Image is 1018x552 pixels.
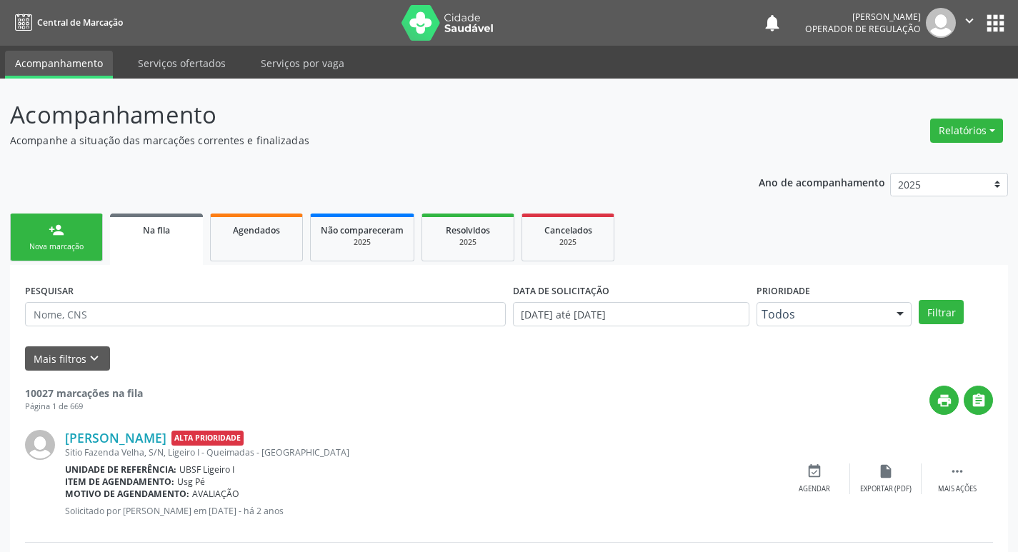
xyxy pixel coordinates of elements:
div: Mais ações [938,484,977,494]
div: 2025 [321,237,404,248]
div: Sitio Fazenda Velha, S/N, Ligeiro I - Queimadas - [GEOGRAPHIC_DATA] [65,446,779,458]
label: DATA DE SOLICITAÇÃO [513,280,609,302]
a: Serviços ofertados [128,51,236,76]
img: img [926,8,956,38]
p: Solicitado por [PERSON_NAME] em [DATE] - há 2 anos [65,505,779,517]
span: Operador de regulação [805,23,921,35]
a: Acompanhamento [5,51,113,79]
button:  [964,386,993,415]
i:  [971,393,987,408]
i: event_available [807,463,822,479]
a: Serviços por vaga [251,51,354,76]
strong: 10027 marcações na fila [25,386,143,400]
a: Central de Marcação [10,11,123,34]
button:  [956,8,983,38]
span: Agendados [233,224,280,236]
i:  [949,463,965,479]
i: print [937,393,952,408]
div: Agendar [799,484,830,494]
div: 2025 [432,237,504,248]
span: Alta Prioridade [171,431,244,446]
input: Selecione um intervalo [513,302,749,326]
span: Todos [762,307,883,321]
i: insert_drive_file [878,463,894,479]
span: Não compareceram [321,224,404,236]
i: keyboard_arrow_down [86,351,102,366]
div: Página 1 de 669 [25,401,143,413]
span: Cancelados [544,224,592,236]
button: notifications [762,13,782,33]
div: [PERSON_NAME] [805,11,921,23]
label: Prioridade [757,280,810,302]
div: 2025 [532,237,604,248]
div: person_add [49,222,64,238]
label: PESQUISAR [25,280,74,302]
button: apps [983,11,1008,36]
button: Mais filtroskeyboard_arrow_down [25,346,110,371]
span: Usg Pé [177,476,205,488]
span: UBSF Ligeiro I [179,463,234,476]
i:  [962,13,977,29]
button: print [929,386,959,415]
span: Central de Marcação [37,16,123,29]
input: Nome, CNS [25,302,506,326]
button: Relatórios [930,119,1003,143]
span: Resolvidos [446,224,490,236]
div: Nova marcação [21,241,92,252]
p: Ano de acompanhamento [759,173,885,191]
a: [PERSON_NAME] [65,430,166,446]
b: Unidade de referência: [65,463,176,476]
p: Acompanhe a situação das marcações correntes e finalizadas [10,133,709,148]
button: Filtrar [919,300,964,324]
p: Acompanhamento [10,97,709,133]
b: Item de agendamento: [65,476,174,488]
img: img [25,430,55,460]
div: Exportar (PDF) [860,484,912,494]
span: AVALIAÇÃO [192,488,239,500]
b: Motivo de agendamento: [65,488,189,500]
span: Na fila [143,224,170,236]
